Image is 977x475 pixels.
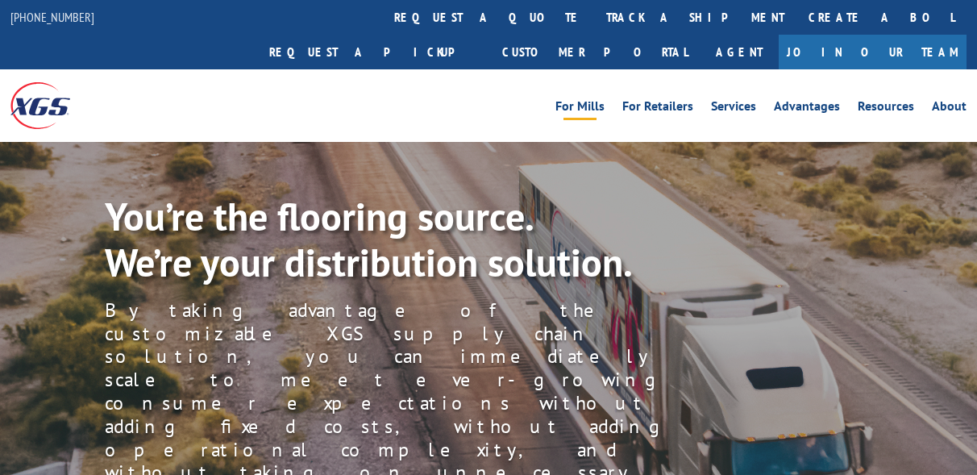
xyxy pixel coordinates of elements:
a: Advantages [774,100,840,118]
a: Join Our Team [779,35,967,69]
a: [PHONE_NUMBER] [10,9,94,25]
a: Services [711,100,756,118]
a: Request a pickup [257,35,490,69]
a: For Retailers [622,100,693,118]
a: About [932,100,967,118]
a: Resources [858,100,914,118]
a: Agent [700,35,779,69]
a: Customer Portal [490,35,700,69]
p: You’re the flooring source. We’re your distribution solution. [105,194,667,286]
a: For Mills [555,100,605,118]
